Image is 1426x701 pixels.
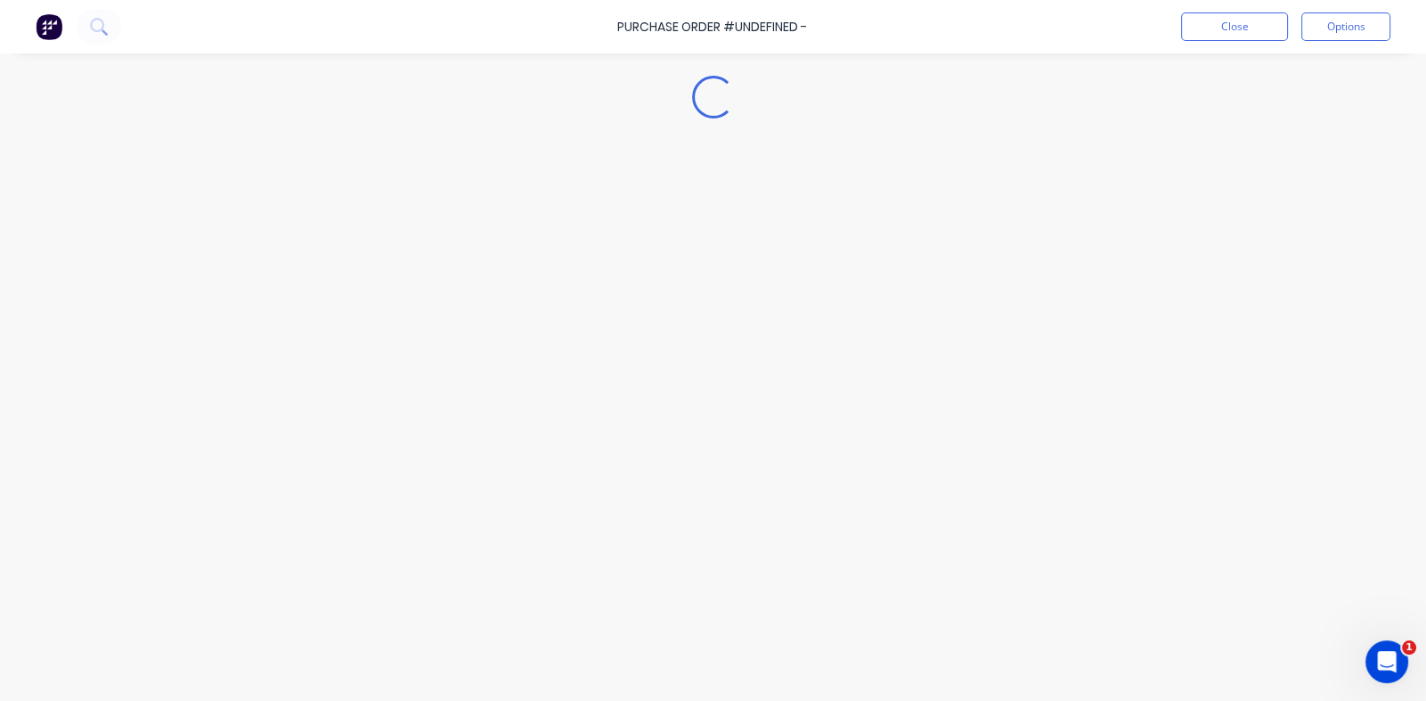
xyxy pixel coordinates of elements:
[617,18,807,37] div: Purchase Order #undefined -
[1181,12,1288,41] button: Close
[1365,640,1408,683] iframe: Intercom live chat
[36,13,62,40] img: Factory
[1301,12,1390,41] button: Options
[1402,640,1416,655] span: 1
